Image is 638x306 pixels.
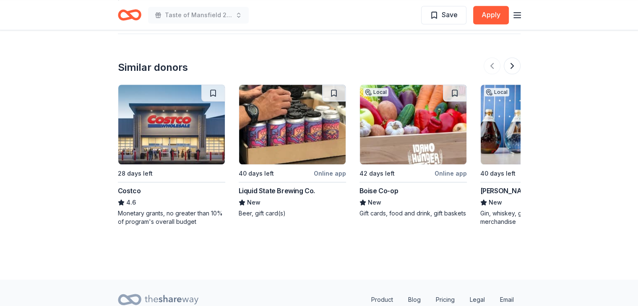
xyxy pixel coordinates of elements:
[239,84,346,218] a: Image for Liquid State Brewing Co.40 days leftOnline appLiquid State Brewing Co.NewBeer, gift car...
[126,197,136,207] span: 4.6
[360,85,466,164] img: Image for Boise Co-op
[359,169,395,179] div: 42 days left
[480,84,588,226] a: Image for Freeland Spirits Local40 days leftOnline app[PERSON_NAME] SpiritsNewGin, whiskey, gift ...
[314,168,346,179] div: Online app
[480,169,516,179] div: 40 days left
[118,61,188,74] div: Similar donors
[118,186,141,196] div: Costco
[239,209,346,218] div: Beer, gift card(s)
[489,197,502,207] span: New
[435,168,467,179] div: Online app
[118,5,141,25] a: Home
[481,85,587,164] img: Image for Freeland Spirits
[118,209,225,226] div: Monetary grants, no greater than 10% of program's overall budget
[359,186,398,196] div: Boise Co-op
[421,6,466,24] button: Save
[480,209,588,226] div: Gin, whiskey, gift cards, and merchandise
[368,197,381,207] span: New
[473,6,509,24] button: Apply
[480,186,555,196] div: [PERSON_NAME] Spirits
[239,85,346,164] img: Image for Liquid State Brewing Co.
[359,209,467,218] div: Gift cards, food and drink, gift baskets
[247,197,260,207] span: New
[148,7,249,23] button: Taste of Mansfield 2025
[118,85,225,164] img: Image for Costco
[239,169,274,179] div: 40 days left
[442,9,458,20] span: Save
[165,10,232,20] span: Taste of Mansfield 2025
[359,84,467,218] a: Image for Boise Co-opLocal42 days leftOnline appBoise Co-opNewGift cards, food and drink, gift ba...
[363,88,388,96] div: Local
[239,186,315,196] div: Liquid State Brewing Co.
[118,84,225,226] a: Image for Costco28 days leftCostco4.6Monetary grants, no greater than 10% of program's overall bu...
[118,169,153,179] div: 28 days left
[484,88,509,96] div: Local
